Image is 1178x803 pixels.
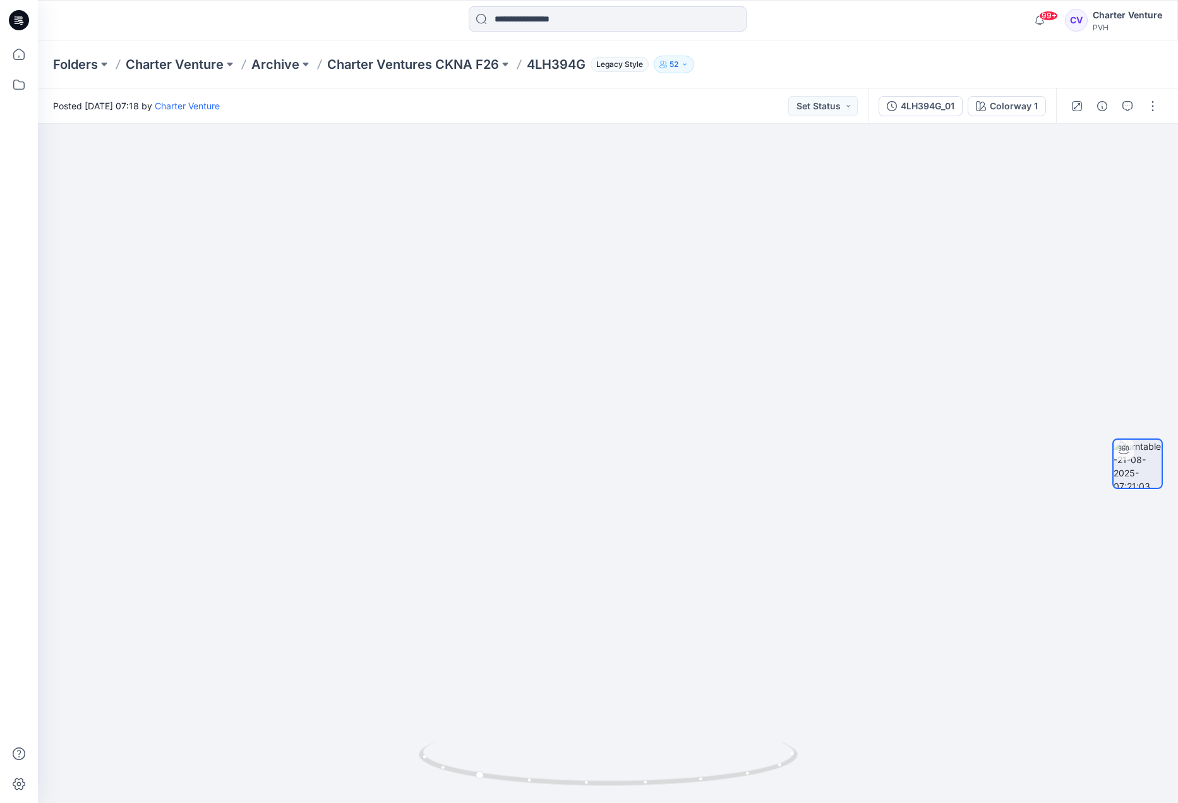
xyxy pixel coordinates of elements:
p: 4LH394G [527,56,586,73]
span: Posted [DATE] 07:18 by [53,99,220,112]
span: Legacy Style [591,57,649,72]
img: eyJhbGciOiJIUzI1NiIsImtpZCI6IjAiLCJzbHQiOiJzZXMiLCJ0eXAiOiJKV1QifQ.eyJkYXRhIjp7InR5cGUiOiJzdG9yYW... [249,105,966,803]
div: PVH [1093,23,1162,32]
a: Folders [53,56,98,73]
div: Colorway 1 [990,99,1038,113]
button: Details [1092,96,1112,116]
div: 4LH394G_01 [901,99,954,113]
img: turntable-21-08-2025-07:21:03 [1114,440,1162,488]
p: 52 [670,57,678,71]
span: 99+ [1039,11,1058,21]
div: CV [1065,9,1088,32]
button: 4LH394G_01 [879,96,963,116]
button: Colorway 1 [968,96,1046,116]
button: 52 [654,56,694,73]
div: Charter Venture [1093,8,1162,23]
a: Charter Venture [126,56,224,73]
button: Legacy Style [586,56,649,73]
a: Charter Venture [155,100,220,111]
a: Charter Ventures CKNA F26 [327,56,499,73]
a: Archive [251,56,299,73]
